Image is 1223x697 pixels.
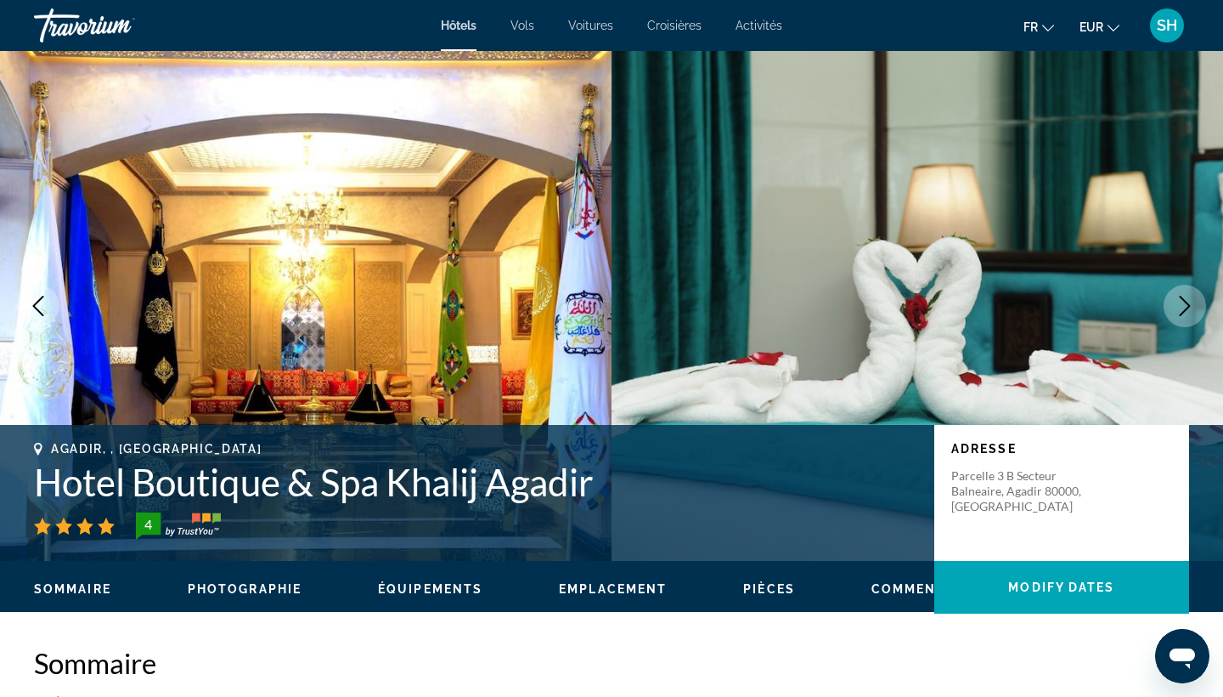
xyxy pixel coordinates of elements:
[1155,629,1209,683] iframe: Bouton de lancement de la fenêtre de messagerie
[17,285,59,327] button: Previous image
[743,582,795,596] span: Pièces
[871,582,987,596] span: Commentaires
[934,561,1189,614] button: Modify Dates
[131,514,165,535] div: 4
[34,460,917,504] h1: Hotel Boutique & Spa Khalij Agadir
[34,582,111,596] span: Sommaire
[647,19,702,32] a: Croisières
[136,513,221,540] img: TrustYou guest rating badge
[1164,285,1206,327] button: Next image
[735,19,782,32] a: Activités
[871,581,987,597] button: Commentaires
[34,3,204,48] a: Travorium
[510,19,534,32] a: Vols
[951,468,1087,514] p: Parcelle 3 B Secteur Balneaire, Agadir 80000, [GEOGRAPHIC_DATA]
[568,19,613,32] a: Voitures
[188,582,302,596] span: Photographie
[441,19,476,32] a: Hôtels
[1023,20,1038,34] span: fr
[1079,14,1119,39] button: Change currency
[34,646,1189,680] h2: Sommaire
[559,581,667,597] button: Emplacement
[51,442,262,456] span: Agadir, , [GEOGRAPHIC_DATA]
[1008,581,1114,594] span: Modify Dates
[1145,8,1189,43] button: User Menu
[951,442,1172,456] p: Adresse
[1079,20,1103,34] span: EUR
[378,582,482,596] span: Équipements
[188,581,302,597] button: Photographie
[743,581,795,597] button: Pièces
[559,582,667,596] span: Emplacement
[34,581,111,597] button: Sommaire
[378,581,482,597] button: Équipements
[1023,14,1054,39] button: Change language
[1157,17,1177,34] span: SH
